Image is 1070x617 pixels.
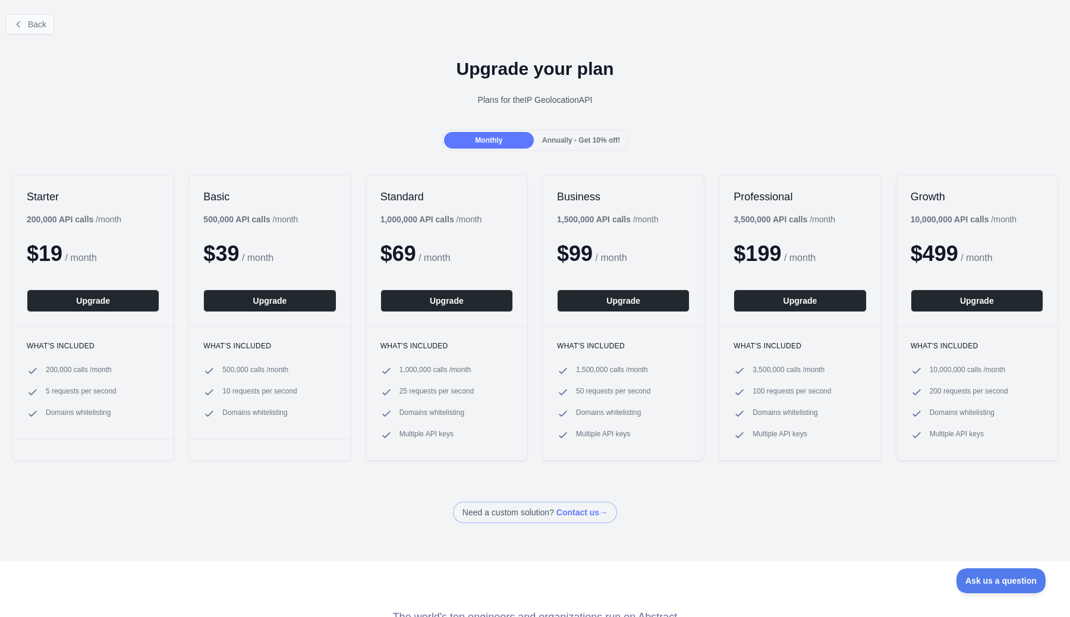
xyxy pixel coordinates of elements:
h2: Professional [734,190,866,204]
h2: Standard [380,190,513,204]
b: 1,500,000 API calls [557,215,631,224]
div: / month [734,213,835,225]
b: 1,000,000 API calls [380,215,454,224]
b: 3,500,000 API calls [734,215,807,224]
div: / month [380,213,482,225]
div: / month [557,213,659,225]
iframe: Toggle Customer Support [956,568,1046,593]
span: $ 99 [557,241,593,266]
span: $ 69 [380,241,416,266]
h2: Business [557,190,690,204]
span: $ 199 [734,241,781,266]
